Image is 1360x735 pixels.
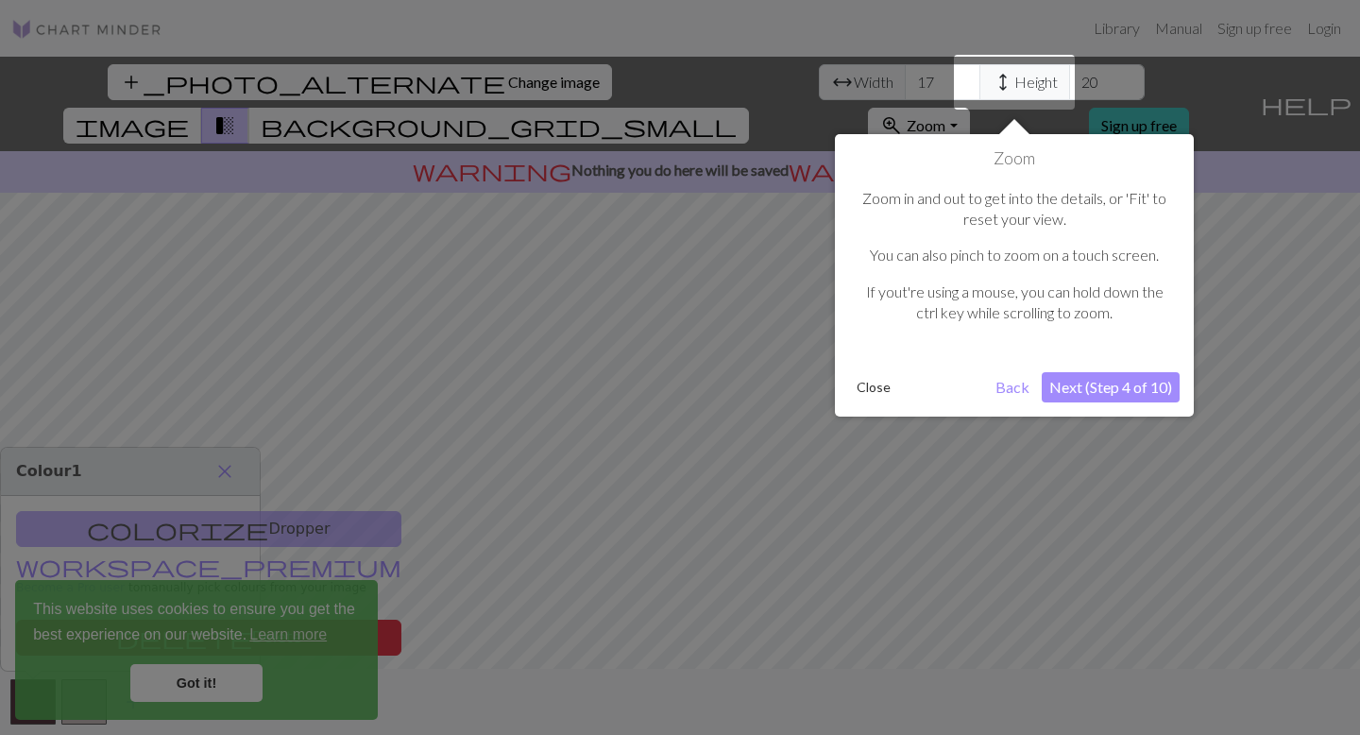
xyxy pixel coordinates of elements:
[858,245,1170,265] p: You can also pinch to zoom on a touch screen.
[849,148,1180,169] h1: Zoom
[988,372,1037,402] button: Back
[1042,372,1180,402] button: Next (Step 4 of 10)
[858,282,1170,324] p: If yout're using a mouse, you can hold down the ctrl key while scrolling to zoom.
[849,373,898,402] button: Close
[835,134,1194,417] div: Zoom
[858,188,1170,231] p: Zoom in and out to get into the details, or 'Fit' to reset your view.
